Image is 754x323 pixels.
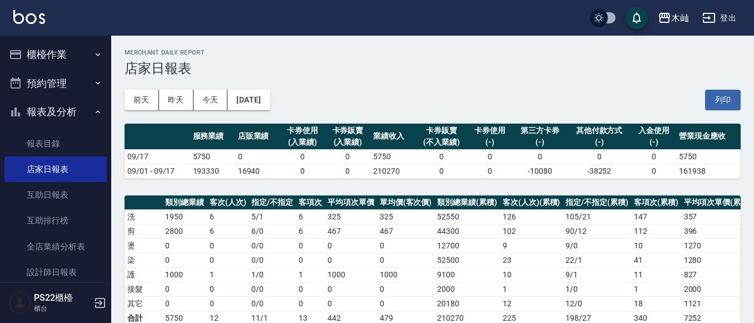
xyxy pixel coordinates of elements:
th: 店販業績 [235,124,280,150]
td: 0 [296,296,325,311]
td: 2800 [162,224,207,238]
button: [DATE] [227,90,270,110]
td: 0 [207,282,249,296]
td: 0 / 0 [249,238,296,253]
a: 店家日報表 [4,156,107,182]
th: 客次(人次) [207,195,249,210]
td: 0 [415,164,467,178]
th: 客項次(累積) [631,195,681,210]
button: 前天 [125,90,159,110]
p: 櫃台 [34,304,91,314]
td: 22 / 1 [563,253,631,267]
th: 平均項次單價 [325,195,377,210]
div: (不入業績) [418,136,464,148]
td: 10 [631,238,681,253]
td: 1000 [377,267,435,282]
a: 報表目錄 [4,131,107,156]
td: 0 [162,282,207,296]
td: 1 / 0 [249,267,296,282]
div: 第三方卡券 [515,125,564,136]
td: 洗 [125,209,162,224]
td: 0 [162,296,207,311]
td: 0 [162,253,207,267]
div: 入金使用 [634,125,673,136]
td: 0 [325,282,377,296]
img: Person [9,292,31,314]
td: 112 [631,224,681,238]
button: 昨天 [159,90,194,110]
td: 1000 [325,267,377,282]
td: 0 [377,296,435,311]
td: 0 [325,238,377,253]
td: 接髮 [125,282,162,296]
td: 147 [631,209,681,224]
th: 服務業績 [190,124,235,150]
div: (入業績) [283,136,323,148]
td: 5 / 1 [249,209,296,224]
td: 0 [377,282,435,296]
button: 預約管理 [4,69,107,98]
td: 09/01 - 09/17 [125,164,190,178]
td: 1 [296,267,325,282]
a: 設計師日報表 [4,260,107,285]
td: 1 / 0 [563,282,631,296]
button: 列印 [705,90,741,110]
td: 52550 [434,209,500,224]
td: 52500 [434,253,500,267]
td: 6 [296,209,325,224]
td: 剪 [125,224,162,238]
td: 0 [162,238,207,253]
td: 0 / 0 [249,296,296,311]
td: 1950 [162,209,207,224]
td: 5750 [676,149,741,164]
td: 325 [377,209,435,224]
button: save [626,7,648,29]
td: 0 [377,238,435,253]
div: 卡券使用 [470,125,509,136]
td: 467 [325,224,377,238]
div: 木屾 [671,11,689,25]
td: 6 [207,224,249,238]
div: (-) [515,136,564,148]
td: 0 [235,149,280,164]
h3: 店家日報表 [125,61,741,76]
td: 1 [207,267,249,282]
td: 0 [631,164,676,178]
button: 登出 [698,8,741,28]
td: 護 [125,267,162,282]
td: 09/17 [125,149,190,164]
td: 20180 [434,296,500,311]
td: 193330 [190,164,235,178]
th: 類別總業績 [162,195,207,210]
a: 全店業績分析表 [4,234,107,260]
td: 161938 [676,164,741,178]
td: 0 [325,253,377,267]
td: 126 [500,209,563,224]
img: Logo [13,10,45,24]
td: 9 / 1 [563,267,631,282]
button: 報表及分析 [4,97,107,126]
th: 客次(人次)(累積) [500,195,563,210]
td: 1 [631,282,681,296]
td: 0 [207,296,249,311]
td: -10080 [512,164,567,178]
td: 16940 [235,164,280,178]
td: 0 [512,149,567,164]
td: -38252 [567,164,631,178]
td: 12 / 0 [563,296,631,311]
td: 1000 [162,267,207,282]
a: 互助日報表 [4,182,107,208]
h2: Merchant Daily Report [125,49,741,56]
td: 12700 [434,238,500,253]
td: 90 / 12 [563,224,631,238]
td: 0 [296,282,325,296]
button: 木屾 [653,7,693,30]
div: (-) [470,136,509,148]
td: 6 [296,224,325,238]
td: 0 [631,149,676,164]
div: (入業績) [328,136,368,148]
div: (-) [634,136,673,148]
td: 0 [377,253,435,267]
td: 0 / 0 [249,253,296,267]
td: 9 / 0 [563,238,631,253]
